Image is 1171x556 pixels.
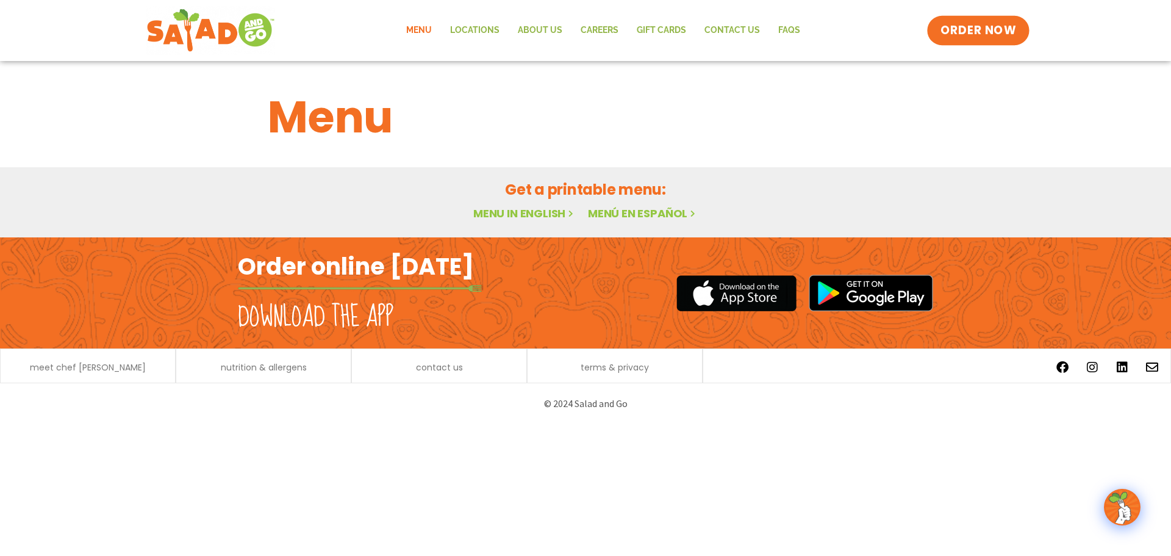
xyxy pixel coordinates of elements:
[676,273,797,313] img: appstore
[397,16,441,45] a: Menu
[268,84,903,150] h1: Menu
[146,6,275,55] img: new-SAG-logo-768×292
[473,206,576,221] a: Menu in English
[695,16,769,45] a: Contact Us
[940,23,1016,38] span: ORDER NOW
[809,275,933,311] img: google_play
[571,16,628,45] a: Careers
[238,300,393,334] h2: Download the app
[588,206,698,221] a: Menú en español
[441,16,509,45] a: Locations
[30,363,146,372] a: meet chef [PERSON_NAME]
[238,285,482,292] img: fork
[397,16,809,45] nav: Menu
[244,395,927,412] p: © 2024 Salad and Go
[927,16,1030,45] a: ORDER NOW
[416,363,463,372] a: contact us
[238,251,474,281] h2: Order online [DATE]
[509,16,571,45] a: About Us
[769,16,809,45] a: FAQs
[628,16,695,45] a: GIFT CARDS
[221,363,307,372] a: nutrition & allergens
[581,363,649,372] a: terms & privacy
[1105,490,1139,524] img: wpChatIcon
[268,179,903,200] h2: Get a printable menu:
